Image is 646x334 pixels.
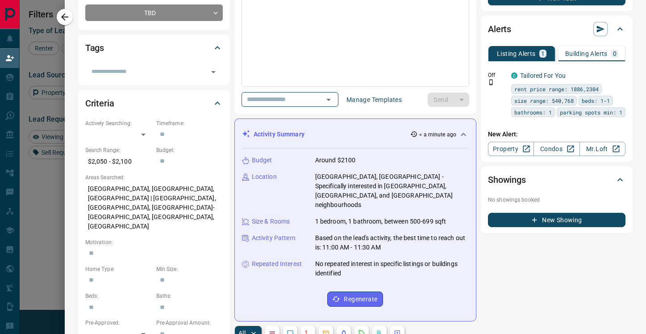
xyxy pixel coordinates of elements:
p: Beds: [85,292,152,300]
p: Baths: [156,292,223,300]
p: 1 [541,51,545,57]
button: Open [322,93,335,106]
p: New Alert: [488,130,625,139]
p: Size & Rooms [252,217,290,226]
span: beds: 1-1 [582,96,610,105]
div: Showings [488,169,625,190]
p: [GEOGRAPHIC_DATA], [GEOGRAPHIC_DATA] - Specifically interested in [GEOGRAPHIC_DATA], [GEOGRAPHIC_... [315,172,469,210]
button: New Showing [488,213,625,227]
p: Off [488,71,506,79]
p: Around $2100 [315,156,356,165]
button: Regenerate [327,292,383,307]
p: < a minute ago [419,131,456,139]
div: condos.ca [511,72,517,79]
p: Activity Pattern [252,233,296,243]
p: Building Alerts [565,51,608,57]
h2: Criteria [85,96,114,110]
p: Location [252,172,277,182]
p: $2,050 - $2,100 [85,154,152,169]
h2: Alerts [488,22,511,36]
p: [GEOGRAPHIC_DATA], [GEOGRAPHIC_DATA], [GEOGRAPHIC_DATA] | [GEOGRAPHIC_DATA], [GEOGRAPHIC_DATA], [... [85,182,223,234]
div: Activity Summary< a minute ago [242,126,469,143]
p: Search Range: [85,146,152,154]
div: Tags [85,37,223,59]
span: parking spots min: 1 [560,108,622,117]
p: Areas Searched: [85,173,223,182]
p: No showings booked [488,196,625,204]
button: Open [207,66,220,78]
h2: Tags [85,41,104,55]
p: Repeated Interest [252,259,302,269]
svg: Push Notification Only [488,79,494,85]
p: No repeated interest in specific listings or buildings identified [315,259,469,278]
p: Listing Alerts [497,51,536,57]
a: Tailored For You [520,72,566,79]
div: Alerts [488,18,625,40]
p: Pre-Approval Amount: [156,319,223,327]
p: Budget [252,156,272,165]
p: Based on the lead's activity, the best time to reach out is: 11:00 AM - 11:30 AM [315,233,469,252]
div: Criteria [85,93,223,114]
p: Actively Searching: [85,119,152,127]
p: 1 bedroom, 1 bathroom, between 500-699 sqft [315,217,446,226]
div: split button [428,93,469,107]
p: Budget: [156,146,223,154]
a: Property [488,142,534,156]
p: Min Size: [156,265,223,273]
p: 0 [613,51,617,57]
span: rent price range: 1886,2304 [514,85,599,93]
p: Timeframe: [156,119,223,127]
a: Condos [533,142,579,156]
span: bathrooms: 1 [514,108,552,117]
div: TBD [85,4,223,21]
p: Motivation: [85,238,223,246]
a: Mr.Loft [579,142,625,156]
p: Home Type: [85,265,152,273]
p: Activity Summary [254,130,304,139]
button: Manage Templates [341,93,407,107]
h2: Showings [488,173,526,187]
p: Pre-Approved: [85,319,152,327]
span: size range: 540,768 [514,96,574,105]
